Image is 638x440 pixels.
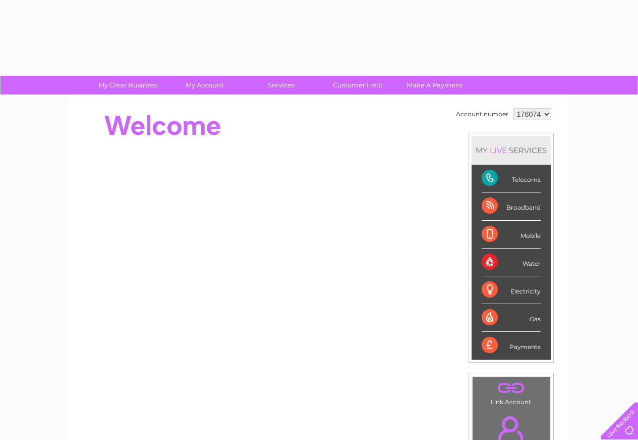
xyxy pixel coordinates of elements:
[453,106,511,123] td: Account number
[482,304,541,332] div: Gas
[482,276,541,304] div: Electricity
[240,76,323,94] a: Services
[488,145,509,155] div: LIVE
[475,379,547,397] a: .
[482,249,541,276] div: Water
[482,221,541,249] div: Mobile
[472,136,551,165] div: MY SERVICES
[393,76,476,94] a: Make A Payment
[316,76,399,94] a: Customer Help
[482,165,541,192] div: Telecoms
[86,76,169,94] a: My Clear Business
[482,332,541,359] div: Payments
[482,192,541,220] div: Broadband
[472,376,550,408] td: Link Account
[163,76,246,94] a: My Account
